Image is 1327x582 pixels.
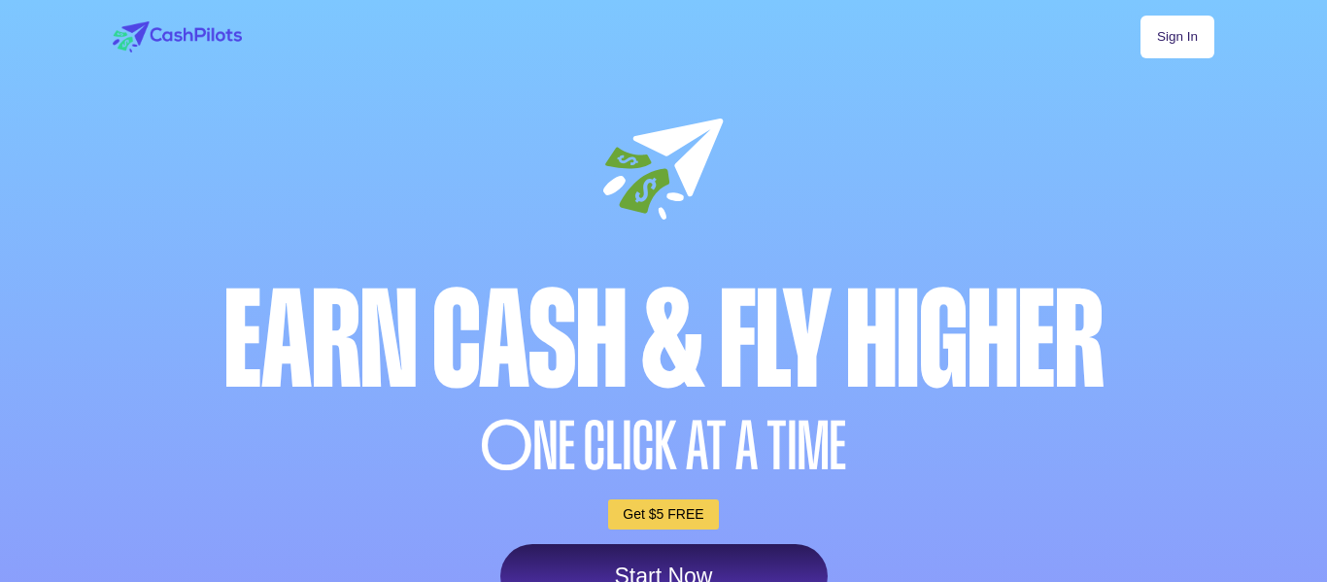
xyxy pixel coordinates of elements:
[113,21,242,52] img: logo
[108,273,1219,408] div: Earn Cash & Fly higher
[608,499,718,530] a: Get $5 FREE
[481,413,533,480] span: O
[108,413,1219,480] div: NE CLICK AT A TIME
[1140,16,1214,58] a: Sign In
